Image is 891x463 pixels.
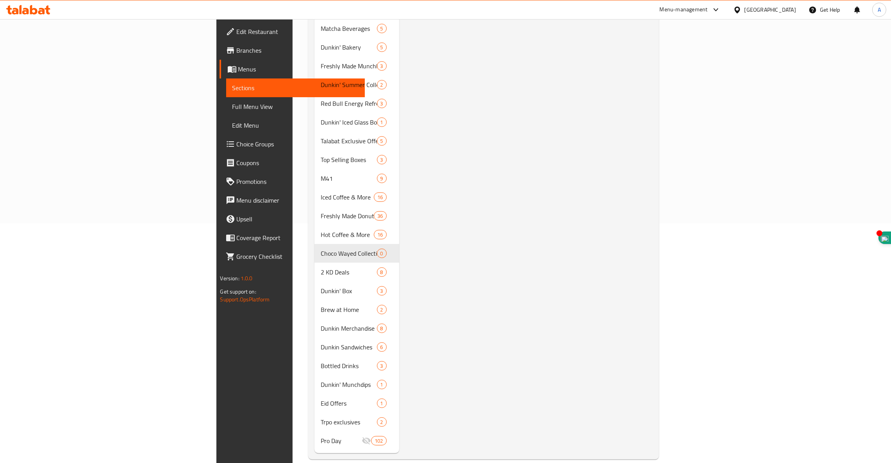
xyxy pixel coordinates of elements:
[226,97,365,116] a: Full Menu View
[321,43,377,52] span: Dunkin' Bakery
[377,249,387,258] div: items
[377,174,387,183] div: items
[377,43,387,52] div: items
[321,399,377,408] span: Eid Offers
[238,64,359,74] span: Menus
[321,286,377,296] div: Dunkin' Box
[232,121,359,130] span: Edit Menu
[377,119,386,126] span: 1
[374,231,386,239] span: 16
[321,380,377,389] span: Dunkin' Munchdips
[314,281,399,300] div: Dunkin' Box3
[314,169,399,188] div: M419
[314,57,399,75] div: Freshly Made Munchkins3
[314,319,399,338] div: Dunkin Merchandise8
[377,400,386,407] span: 1
[237,233,359,242] span: Coverage Report
[745,5,796,14] div: [GEOGRAPHIC_DATA]
[377,175,386,182] span: 9
[377,250,386,257] span: 0
[377,24,387,33] div: items
[371,436,386,445] div: items
[377,99,387,108] div: items
[321,80,377,89] div: Dunkin' Summer Collection
[321,417,377,427] span: Trpo exclusives
[377,381,386,388] span: 1
[878,5,881,14] span: A
[237,214,359,224] span: Upsell
[377,325,386,332] span: 8
[377,269,386,276] span: 8
[321,324,377,333] span: Dunkin Merchandise
[321,436,362,445] span: Pro Day
[237,177,359,186] span: Promotions
[377,155,387,164] div: items
[220,247,365,266] a: Grocery Checklist
[377,324,387,333] div: items
[321,118,377,127] span: Dunkin' Iced Glass Bottle
[377,306,386,313] span: 2
[220,41,365,60] a: Branches
[377,344,386,351] span: 6
[314,132,399,150] div: Talabat Exclusive Offers5
[371,437,386,445] span: 102
[321,249,377,258] span: Choco Wayed Collection!
[362,436,371,445] svg: Inactive section
[377,44,386,51] span: 5
[220,210,365,228] a: Upsell
[374,192,386,202] div: items
[374,194,386,201] span: 16
[321,342,377,352] span: Dunkin Sandwiches
[237,27,359,36] span: Edit Restaurant
[377,399,387,408] div: items
[374,211,386,221] div: items
[377,136,387,146] div: items
[314,338,399,356] div: Dunkin Sandwiches6
[377,287,386,295] span: 3
[220,172,365,191] a: Promotions
[377,61,387,71] div: items
[377,81,386,89] span: 2
[377,361,387,370] div: items
[321,211,374,221] span: Freshly Made Donuts
[377,305,387,314] div: items
[321,361,377,370] div: Bottled Drinks
[314,38,399,57] div: Dunkin' Bakery5
[321,174,377,183] span: M41
[321,99,377,108] span: Red Bull Energy Refreshers
[377,342,387,352] div: items
[321,61,377,71] span: Freshly Made Munchkins
[660,5,708,14] div: Menu-management
[321,24,377,33] span: Matcha Beverages
[321,267,377,277] span: 2 KD Deals
[374,230,386,239] div: items
[377,100,386,107] span: 3
[321,230,374,239] span: Hot Coffee & More
[220,22,365,41] a: Edit Restaurant
[220,287,256,297] span: Get support on:
[321,155,377,164] span: Top Selling Boxes
[220,273,239,283] span: Version:
[232,102,359,111] span: Full Menu View
[226,78,365,97] a: Sections
[377,62,386,70] span: 3
[377,118,387,127] div: items
[314,113,399,132] div: Dunkin' Iced Glass Bottle1
[321,305,377,314] span: Brew at Home
[321,192,374,202] span: Iced Coffee & More
[237,158,359,167] span: Coupons
[377,380,387,389] div: items
[220,228,365,247] a: Coverage Report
